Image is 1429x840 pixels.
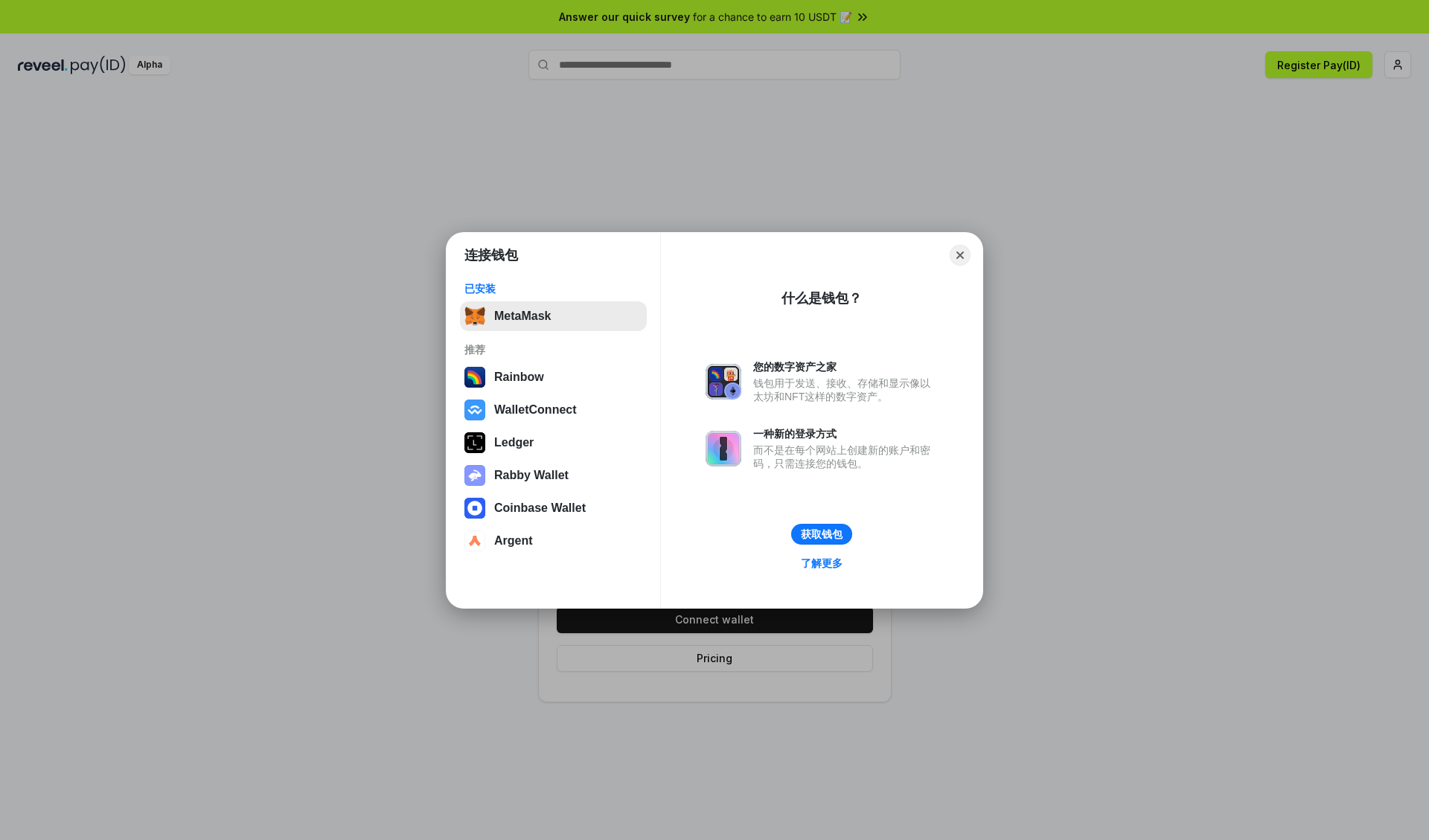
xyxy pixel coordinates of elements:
[753,360,938,373] div: 您的数字资产之家
[494,469,569,482] div: Rabby Wallet
[494,310,551,323] div: MetaMask
[706,431,741,467] img: svg+xml,%3Csvg%20xmlns%3D%22http%3A%2F%2Fwww.w3.org%2F2000%2Fsvg%22%20fill%3D%22none%22%20viewBox...
[494,534,533,548] div: Argent
[494,371,544,384] div: Rainbow
[494,501,586,515] div: Coinbase Wallet
[950,245,971,266] button: Close
[464,367,485,388] img: svg+xml,%3Csvg%20width%3D%22120%22%20height%3D%22120%22%20viewBox%3D%220%200%20120%20120%22%20fil...
[460,526,647,556] button: Argent
[792,554,851,573] a: 了解更多
[791,524,852,545] button: 获取钱包
[460,362,647,392] button: Rainbow
[781,289,862,307] div: 什么是钱包？
[464,400,485,420] img: svg+xml,%3Csvg%20width%3D%2228%22%20height%3D%2228%22%20viewBox%3D%220%200%2028%2028%22%20fill%3D...
[753,443,938,470] div: 而不是在每个网站上创建新的账户和密码，只需连接您的钱包。
[460,461,647,490] button: Rabby Wallet
[464,246,518,264] h1: 连接钱包
[706,364,741,400] img: svg+xml,%3Csvg%20xmlns%3D%22http%3A%2F%2Fwww.w3.org%2F2000%2Fsvg%22%20fill%3D%22none%22%20viewBox...
[801,557,843,570] div: 了解更多
[460,428,647,458] button: Ledger
[464,465,485,486] img: svg+xml,%3Csvg%20xmlns%3D%22http%3A%2F%2Fwww.w3.org%2F2000%2Fsvg%22%20fill%3D%22none%22%20viewBox...
[753,376,938,403] div: 钱包用于发送、接收、存储和显示像以太坊和NFT这样的数字资产。
[494,403,577,417] div: WalletConnect
[753,427,938,440] div: 一种新的登录方式
[464,432,485,453] img: svg+xml,%3Csvg%20xmlns%3D%22http%3A%2F%2Fwww.w3.org%2F2000%2Fsvg%22%20width%3D%2228%22%20height%3...
[464,343,642,356] div: 推荐
[460,395,647,425] button: WalletConnect
[464,530,485,551] img: svg+xml,%3Csvg%20width%3D%2228%22%20height%3D%2228%22%20viewBox%3D%220%200%2028%2028%22%20fill%3D...
[801,528,843,541] div: 获取钱包
[464,282,642,295] div: 已安装
[460,493,647,523] button: Coinbase Wallet
[464,306,485,327] img: svg+xml,%3Csvg%20fill%3D%22none%22%20height%3D%2233%22%20viewBox%3D%220%200%2035%2033%22%20width%...
[464,498,485,519] img: svg+xml,%3Csvg%20width%3D%2228%22%20height%3D%2228%22%20viewBox%3D%220%200%2028%2028%22%20fill%3D...
[494,436,534,449] div: Ledger
[460,301,647,331] button: MetaMask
